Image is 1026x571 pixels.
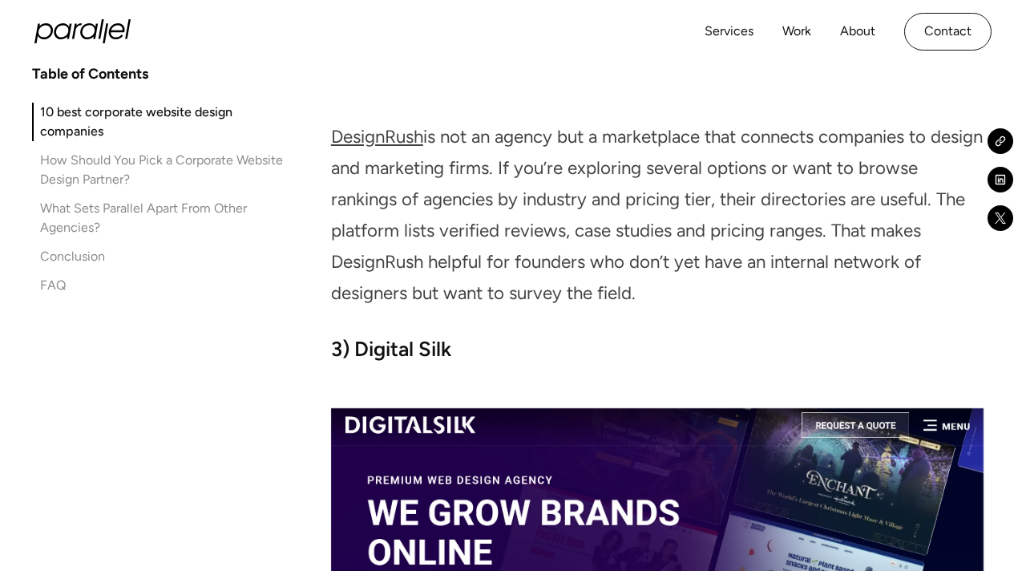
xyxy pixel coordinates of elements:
div: FAQ [40,276,66,295]
div: What Sets Parallel Apart From Other Agencies? [40,199,285,237]
a: DesignRush [331,126,423,148]
a: home [34,19,131,43]
a: Services [705,20,753,43]
div: 10 best corporate website design companies [40,103,285,141]
a: 10 best corporate website design companies [32,103,285,141]
h4: Table of Contents [32,64,148,83]
a: Contact [904,13,992,51]
div: How Should You Pick a Corporate Website Design Partner? [40,151,285,189]
strong: 3) Digital Silk [331,337,451,361]
a: Conclusion [32,247,285,266]
p: is not an agency but a marketplace that connects companies to design and marketing firms. If you’... [331,121,984,310]
a: FAQ [32,276,285,295]
a: Work [782,20,811,43]
a: What Sets Parallel Apart From Other Agencies? [32,199,285,237]
a: How Should You Pick a Corporate Website Design Partner? [32,151,285,189]
div: Conclusion [40,247,105,266]
a: About [840,20,875,43]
